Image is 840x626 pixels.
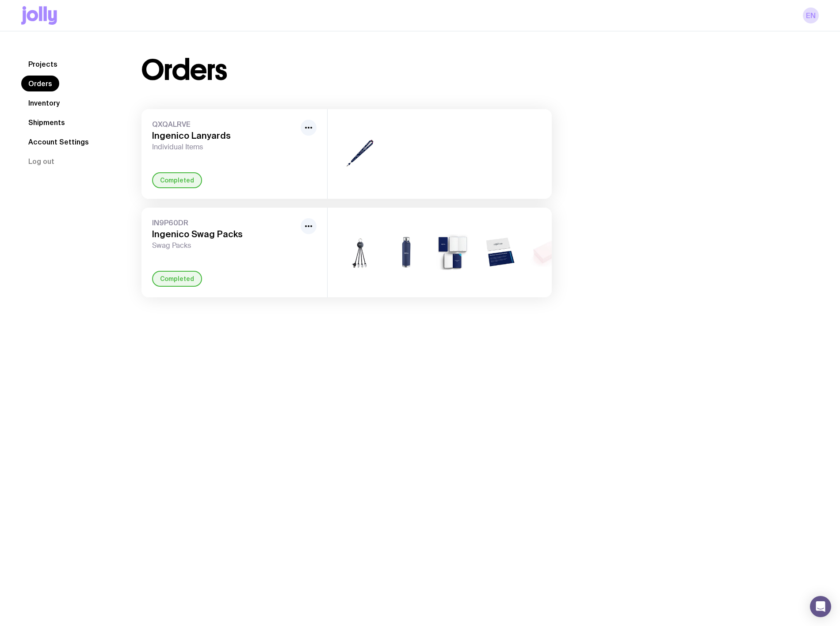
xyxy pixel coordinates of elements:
[21,114,72,130] a: Shipments
[803,8,819,23] a: EN
[21,134,96,150] a: Account Settings
[21,95,67,111] a: Inventory
[21,76,59,91] a: Orders
[141,56,227,84] h1: Orders
[152,130,297,141] h3: Ingenico Lanyards
[152,218,297,227] span: IN9P60DR
[152,172,202,188] div: Completed
[21,56,65,72] a: Projects
[152,143,297,152] span: Individual Items
[810,596,831,617] div: Open Intercom Messenger
[152,120,297,129] span: QXQALRVE
[21,153,61,169] button: Log out
[152,229,297,239] h3: Ingenico Swag Packs
[152,241,297,250] span: Swag Packs
[152,271,202,287] div: Completed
